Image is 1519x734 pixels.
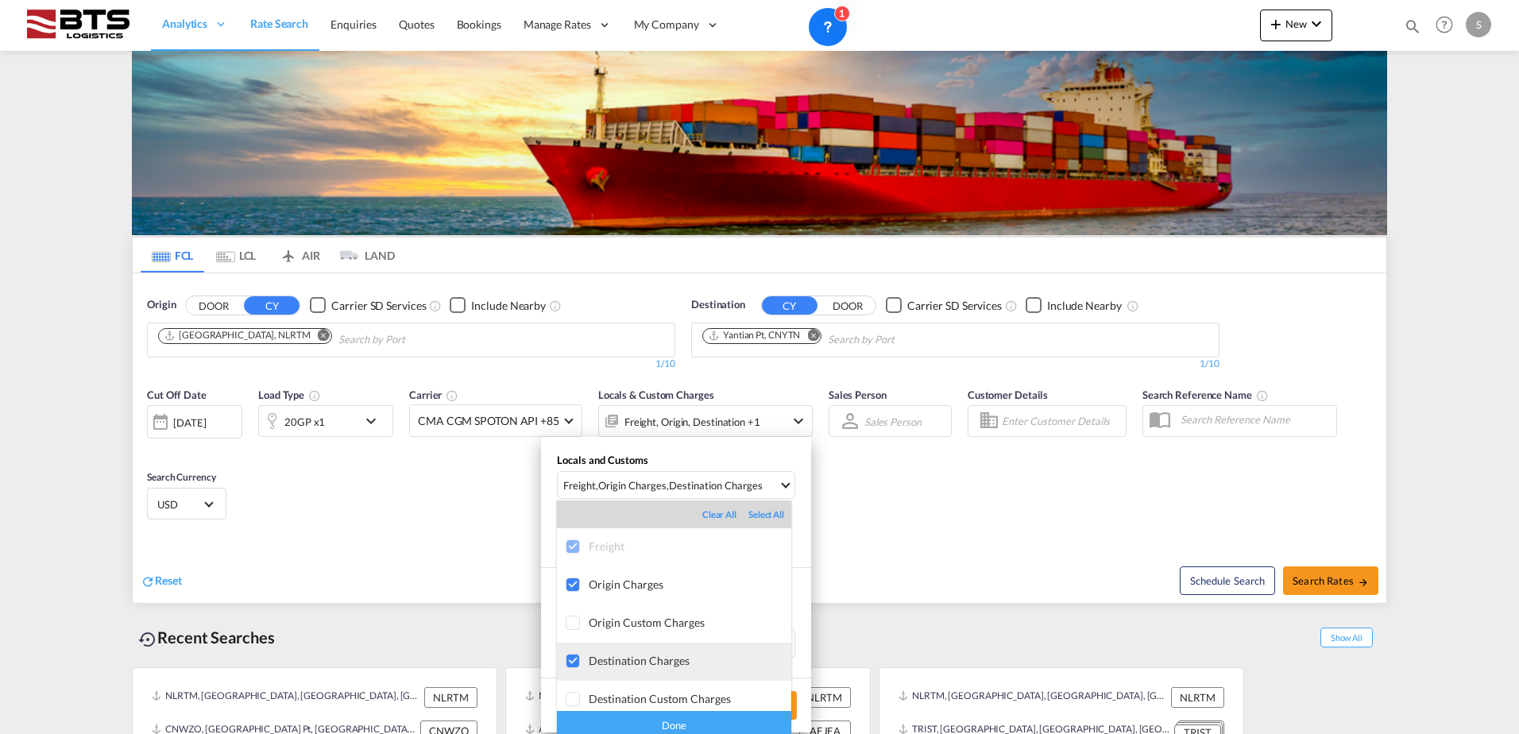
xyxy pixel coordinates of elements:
[589,578,791,591] div: Origin Charges
[589,654,791,667] div: Destination Charges
[589,539,791,553] div: Freight
[589,692,791,705] div: Destination Custom Charges
[748,508,784,521] div: Select All
[702,508,748,521] div: Clear All
[589,616,791,629] div: Origin Custom Charges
